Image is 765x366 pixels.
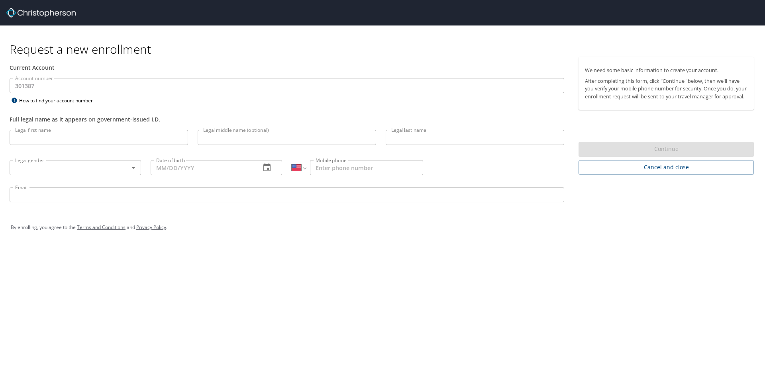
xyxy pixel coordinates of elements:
[77,224,126,231] a: Terms and Conditions
[136,224,166,231] a: Privacy Policy
[585,162,747,172] span: Cancel and close
[11,217,754,237] div: By enrolling, you agree to the and .
[6,8,76,18] img: cbt logo
[310,160,423,175] input: Enter phone number
[10,115,564,123] div: Full legal name as it appears on government-issued I.D.
[10,63,564,72] div: Current Account
[579,160,754,175] button: Cancel and close
[151,160,254,175] input: MM/DD/YYYY
[585,67,747,74] p: We need some basic information to create your account.
[585,77,747,100] p: After completing this form, click "Continue" below, then we'll have you verify your mobile phone ...
[10,96,109,106] div: How to find your account number
[10,41,760,57] h1: Request a new enrollment
[10,160,141,175] div: ​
